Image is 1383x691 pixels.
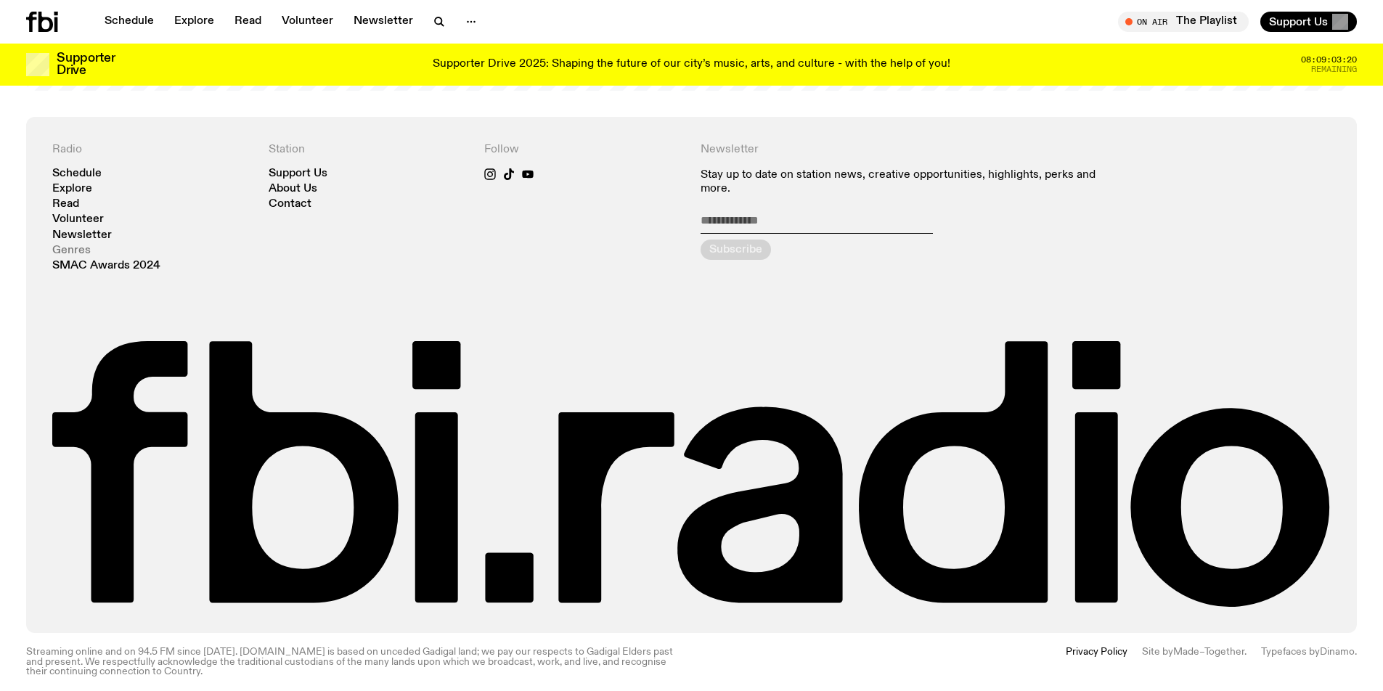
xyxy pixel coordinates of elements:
a: Made–Together [1173,647,1244,657]
span: 08:09:03:20 [1301,56,1357,64]
span: Remaining [1311,65,1357,73]
a: Volunteer [273,12,342,32]
a: Newsletter [52,230,112,241]
span: Typefaces by [1261,647,1320,657]
a: Schedule [52,168,102,179]
a: About Us [269,184,317,195]
p: Supporter Drive 2025: Shaping the future of our city’s music, arts, and culture - with the help o... [433,58,950,71]
h4: Radio [52,143,251,157]
button: On AirThe Playlist [1118,12,1249,32]
span: Support Us [1269,15,1328,28]
a: Read [52,199,79,210]
a: Explore [166,12,223,32]
p: Streaming online and on 94.5 FM since [DATE]. [DOMAIN_NAME] is based on unceded Gadigal land; we ... [26,647,683,676]
h4: Station [269,143,468,157]
span: . [1355,647,1357,657]
a: Dinamo [1320,647,1355,657]
a: Newsletter [345,12,422,32]
a: Explore [52,184,92,195]
a: Privacy Policy [1066,647,1127,676]
a: Read [226,12,270,32]
a: Schedule [96,12,163,32]
a: SMAC Awards 2024 [52,261,160,271]
a: Genres [52,245,91,256]
span: Site by [1142,647,1173,657]
h3: Supporter Drive [57,52,115,77]
a: Volunteer [52,214,104,225]
h4: Follow [484,143,683,157]
button: Support Us [1260,12,1357,32]
a: Support Us [269,168,327,179]
button: Subscribe [701,240,771,260]
p: Stay up to date on station news, creative opportunities, highlights, perks and more. [701,168,1115,196]
a: Contact [269,199,311,210]
h4: Newsletter [701,143,1115,157]
span: . [1244,647,1247,657]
